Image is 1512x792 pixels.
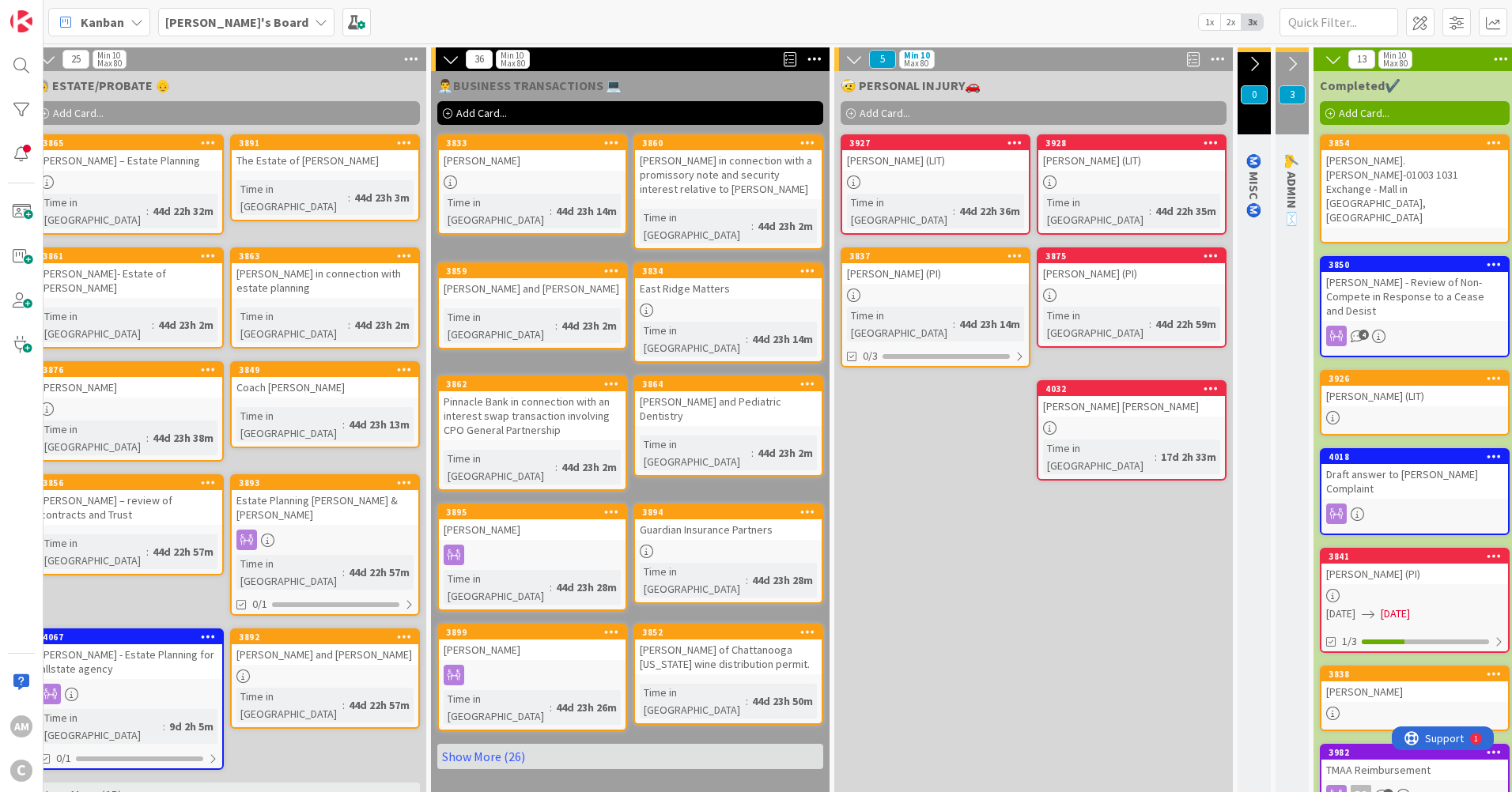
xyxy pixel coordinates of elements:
[149,429,217,447] div: 44d 23h 38m
[232,363,418,377] div: 3849
[444,308,555,343] div: Time in [GEOGRAPHIC_DATA]
[40,194,146,228] div: Time in [GEOGRAPHIC_DATA]
[36,249,222,298] div: 3861[PERSON_NAME]- Estate of [PERSON_NAME]
[232,249,418,298] div: 3863[PERSON_NAME] in connection with estate planning
[439,505,626,519] div: 3895
[1321,464,1508,499] div: Draft answer to [PERSON_NAME] Complaint
[43,632,222,643] div: 4067
[955,315,1024,333] div: 44d 23h 14m
[439,377,626,440] div: 3862Pinnacle Bank in connection with an interest swap transaction involving CPO General Partnership
[36,630,222,644] div: 4067
[97,59,122,67] div: Max 80
[1329,259,1508,270] div: 3850
[642,507,822,518] div: 3894
[10,10,32,32] img: Visit kanbanzone.com
[239,477,418,488] div: 3893
[439,625,626,639] div: 3899
[230,474,420,616] a: 3893Estate Planning [PERSON_NAME] & [PERSON_NAME]Time in [GEOGRAPHIC_DATA]:44d 22h 57m0/1
[437,744,823,769] a: Show More (26)
[146,543,149,560] span: :
[36,249,222,263] div: 3861
[640,684,746,718] div: Time in [GEOGRAPHIC_DATA]
[236,555,342,590] div: Time in [GEOGRAPHIC_DATA]
[1038,382,1225,396] div: 4032
[1321,667,1508,681] div: 3838
[348,316,350,334] span: :
[1321,450,1508,499] div: 4018Draft answer to [PERSON_NAME] Complaint
[841,134,1030,235] a: 3927[PERSON_NAME] (LIT)Time in [GEOGRAPHIC_DATA]:44d 22h 36m
[82,6,86,19] div: 1
[40,534,146,569] div: Time in [GEOGRAPHIC_DATA]
[10,715,32,737] div: AM
[1038,150,1225,171] div: [PERSON_NAME] (LIT)
[34,361,224,462] a: 3876[PERSON_NAME]Time in [GEOGRAPHIC_DATA]:44d 23h 38m
[1149,202,1151,220] span: :
[1155,448,1157,466] span: :
[1321,371,1508,386] div: 3926
[640,436,751,470] div: Time in [GEOGRAPHIC_DATA]
[1320,548,1510,653] a: 3841[PERSON_NAME] (PI)[DATE][DATE]1/3
[232,263,418,298] div: [PERSON_NAME] in connection with estate planning
[869,50,896,69] span: 5
[640,563,746,598] div: Time in [GEOGRAPHIC_DATA]
[1329,747,1508,758] div: 3982
[232,377,418,398] div: Coach [PERSON_NAME]
[446,507,626,518] div: 3895
[1038,396,1225,417] div: [PERSON_NAME] [PERSON_NAME]
[36,136,222,171] div: 3865[PERSON_NAME] – Estate Planning
[165,718,217,735] div: 9d 2h 5m
[36,476,222,525] div: 3856[PERSON_NAME] – review of contracts and Trust
[1329,138,1508,149] div: 3854
[232,630,418,665] div: 3892[PERSON_NAME] and [PERSON_NAME]
[1320,256,1510,357] a: 3850[PERSON_NAME] - Review of Non-Compete in Response to a Cease and Desist
[754,217,817,235] div: 44d 23h 2m
[953,315,955,333] span: :
[1339,106,1389,120] span: Add Card...
[444,450,555,485] div: Time in [GEOGRAPHIC_DATA]
[1157,448,1220,466] div: 17d 2h 33m
[1220,14,1242,30] span: 2x
[444,194,550,228] div: Time in [GEOGRAPHIC_DATA]
[748,692,817,710] div: 44d 23h 50m
[446,138,626,149] div: 3833
[635,639,822,674] div: [PERSON_NAME] of Chattanooga [US_STATE] wine distribution permit.
[236,180,348,215] div: Time in [GEOGRAPHIC_DATA]
[635,625,822,639] div: 3852
[1038,263,1225,284] div: [PERSON_NAME] (PI)
[236,407,342,442] div: Time in [GEOGRAPHIC_DATA]
[1321,450,1508,464] div: 4018
[1280,8,1398,36] input: Quick Filter...
[239,364,418,375] div: 3849
[163,718,165,735] span: :
[842,249,1029,263] div: 3837
[149,202,217,220] div: 44d 22h 32m
[43,251,222,262] div: 3861
[555,317,558,334] span: :
[230,628,420,729] a: 3892[PERSON_NAME] and [PERSON_NAME]Time in [GEOGRAPHIC_DATA]:44d 22h 57m
[239,632,418,643] div: 3892
[842,136,1029,171] div: 3927[PERSON_NAME] (LIT)
[439,377,626,391] div: 3862
[1342,633,1357,650] span: 1/3
[146,202,149,220] span: :
[230,134,420,221] a: 3891The Estate of [PERSON_NAME]Time in [GEOGRAPHIC_DATA]:44d 23h 3m
[847,194,953,228] div: Time in [GEOGRAPHIC_DATA]
[40,307,152,342] div: Time in [GEOGRAPHIC_DATA]
[1321,136,1508,150] div: 3854
[1037,380,1227,481] a: 4032[PERSON_NAME] [PERSON_NAME]Time in [GEOGRAPHIC_DATA]:17d 2h 33m
[62,50,89,69] span: 25
[635,377,822,426] div: 3864[PERSON_NAME] and Pediatric Dentistry
[1320,370,1510,436] a: 3926[PERSON_NAME] (LIT)
[439,278,626,299] div: [PERSON_NAME] and [PERSON_NAME]
[149,543,217,560] div: 44d 22h 57m
[550,579,552,596] span: :
[751,444,754,462] span: :
[439,391,626,440] div: Pinnacle Bank in connection with an interest swap transaction involving CPO General Partnership
[1321,681,1508,702] div: [PERSON_NAME]
[345,564,414,581] div: 44d 22h 57m
[53,106,104,120] span: Add Card...
[1321,745,1508,760] div: 3982
[446,266,626,277] div: 3859
[252,596,267,613] span: 0/1
[1320,448,1510,535] a: 4018Draft answer to [PERSON_NAME] Complaint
